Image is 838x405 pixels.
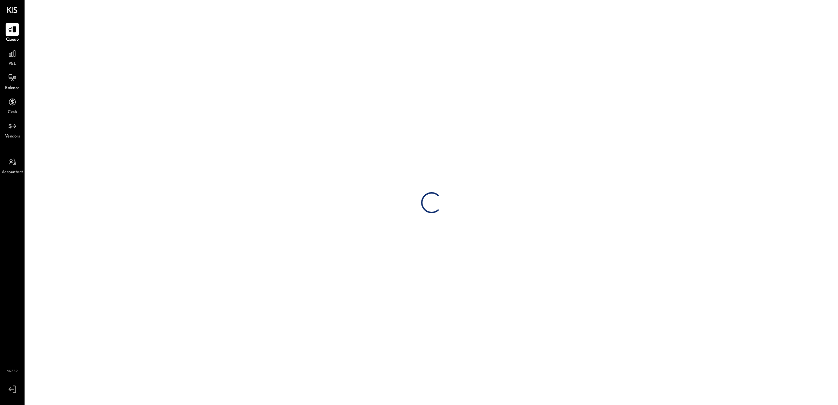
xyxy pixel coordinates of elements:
[5,134,20,140] span: Vendors
[0,155,24,176] a: Accountant
[5,85,20,92] span: Balance
[0,95,24,116] a: Cash
[0,47,24,67] a: P&L
[8,109,17,116] span: Cash
[0,120,24,140] a: Vendors
[0,71,24,92] a: Balance
[0,23,24,43] a: Queue
[6,37,19,43] span: Queue
[8,61,16,67] span: P&L
[2,169,23,176] span: Accountant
